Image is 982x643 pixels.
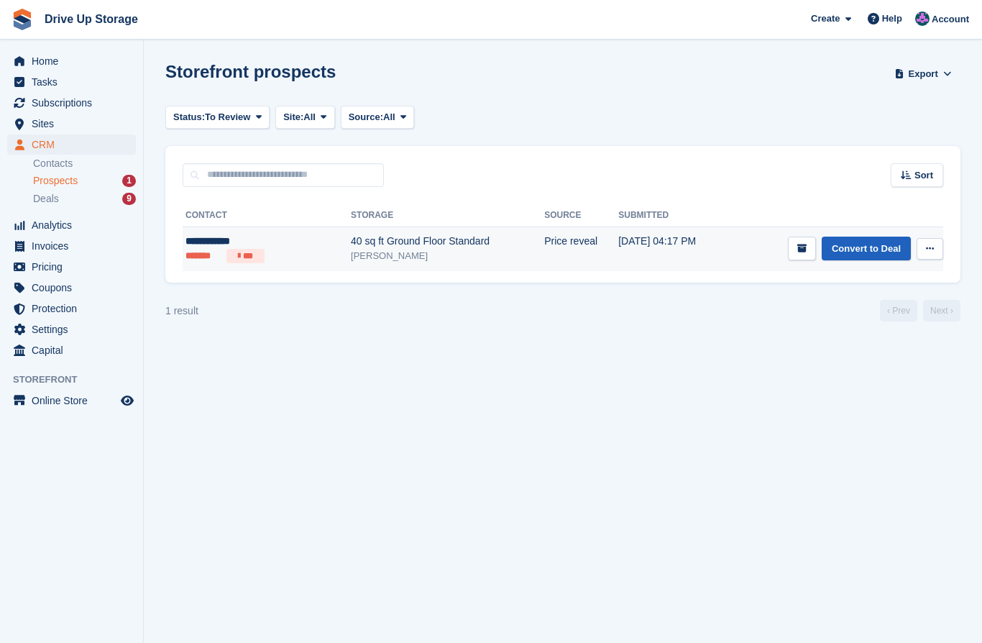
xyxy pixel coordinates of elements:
a: menu [7,114,136,134]
span: Help [882,12,902,26]
div: 1 [122,175,136,187]
a: menu [7,51,136,71]
a: menu [7,236,136,256]
span: To Review [205,110,250,124]
a: Deals 9 [33,191,136,206]
span: Account [932,12,969,27]
button: Site: All [275,106,335,129]
span: Status: [173,110,205,124]
th: Storage [351,204,544,227]
span: Sites [32,114,118,134]
td: Price reveal [544,227,618,271]
a: menu [7,391,136,411]
span: Prospects [33,174,78,188]
div: [PERSON_NAME] [351,249,544,263]
img: Andy [915,12,930,26]
th: Contact [183,204,351,227]
button: Status: To Review [165,106,270,129]
span: Site: [283,110,303,124]
span: Online Store [32,391,118,411]
div: 40 sq ft Ground Floor Standard [351,234,544,249]
th: Submitted [618,204,726,227]
span: Storefront [13,373,143,387]
span: Settings [32,319,118,339]
a: Convert to Deal [822,237,911,260]
a: Prospects 1 [33,173,136,188]
span: All [303,110,316,124]
span: CRM [32,134,118,155]
a: menu [7,298,136,319]
th: Source [544,204,618,227]
a: menu [7,215,136,235]
nav: Page [877,300,963,321]
span: Protection [32,298,118,319]
td: [DATE] 04:17 PM [618,227,726,271]
span: Coupons [32,278,118,298]
img: stora-icon-8386f47178a22dfd0bd8f6a31ec36ba5ce8667c1dd55bd0f319d3a0aa187defe.svg [12,9,33,30]
button: Export [891,62,955,86]
a: menu [7,72,136,92]
span: Capital [32,340,118,360]
span: Analytics [32,215,118,235]
a: Previous [880,300,917,321]
a: menu [7,319,136,339]
a: menu [7,93,136,113]
a: menu [7,278,136,298]
span: Pricing [32,257,118,277]
span: Sort [914,168,933,183]
span: Home [32,51,118,71]
span: Export [909,67,938,81]
span: Deals [33,192,59,206]
a: menu [7,257,136,277]
span: Tasks [32,72,118,92]
button: Source: All [341,106,415,129]
span: Source: [349,110,383,124]
a: menu [7,134,136,155]
a: Next [923,300,960,321]
h1: Storefront prospects [165,62,336,81]
a: Drive Up Storage [39,7,144,31]
span: Create [811,12,840,26]
div: 9 [122,193,136,205]
a: Preview store [119,392,136,409]
span: All [383,110,395,124]
a: menu [7,340,136,360]
a: Contacts [33,157,136,170]
span: Invoices [32,236,118,256]
span: Subscriptions [32,93,118,113]
div: 1 result [165,304,198,319]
